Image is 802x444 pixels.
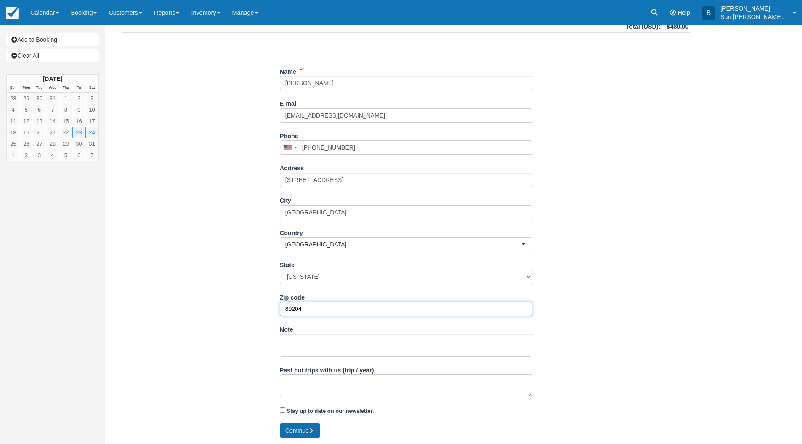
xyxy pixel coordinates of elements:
[59,150,72,161] a: 5
[33,150,46,161] a: 3
[20,115,33,127] a: 12
[7,104,20,115] a: 4
[285,240,521,249] span: [GEOGRAPHIC_DATA]
[20,83,33,93] th: Mon
[720,13,788,21] p: San [PERSON_NAME] Hut Systems
[6,7,19,19] img: checkfront-main-nav-mini-logo.png
[280,407,285,413] input: Stay up to date on our newsletter.
[46,83,59,93] th: Wed
[85,115,98,127] a: 17
[280,96,298,108] label: E-mail
[280,322,293,334] label: Note
[85,93,98,104] a: 3
[46,127,59,138] a: 21
[46,138,59,150] a: 28
[20,127,33,138] a: 19
[720,4,788,13] p: [PERSON_NAME]
[46,115,59,127] a: 14
[72,138,85,150] a: 30
[667,23,688,30] u: $480.00
[280,423,320,438] button: Continue
[72,104,85,115] a: 9
[85,104,98,115] a: 10
[670,10,676,16] i: Help
[85,83,98,93] th: Sat
[59,83,72,93] th: Thu
[33,83,46,93] th: Tue
[7,138,20,150] a: 25
[72,115,85,127] a: 16
[7,93,20,104] a: 28
[702,6,715,20] div: B
[59,138,72,150] a: 29
[72,93,85,104] a: 2
[280,161,304,173] label: Address
[20,150,33,161] a: 2
[280,237,532,251] button: [GEOGRAPHIC_DATA]
[7,150,20,161] a: 1
[33,93,46,104] a: 30
[20,93,33,104] a: 29
[59,115,72,127] a: 15
[6,49,99,62] a: Clear All
[85,150,98,161] a: 7
[46,150,59,161] a: 4
[46,104,59,115] a: 7
[280,64,296,76] label: Name
[280,363,374,375] label: Past hut trips with us (trip / year)
[72,127,85,138] a: 23
[280,258,295,270] label: State
[677,9,690,16] span: Help
[287,408,374,414] strong: Stay up to date on our newsletter.
[280,226,303,238] label: Country
[7,115,20,127] a: 11
[7,83,20,93] th: Sun
[33,127,46,138] a: 20
[7,127,20,138] a: 18
[59,127,72,138] a: 22
[280,290,305,302] label: Zip code
[33,104,46,115] a: 6
[59,104,72,115] a: 8
[72,150,85,161] a: 6
[280,141,300,154] div: United States: +1
[280,129,298,141] label: Phone
[46,93,59,104] a: 31
[85,138,98,150] a: 31
[6,33,99,46] a: Add to Booking
[626,23,660,30] strong: Total ( ):
[280,193,291,205] label: City
[20,138,33,150] a: 26
[85,127,98,138] a: 24
[72,83,85,93] th: Fri
[644,23,656,30] span: USD
[20,104,33,115] a: 5
[42,75,62,82] strong: [DATE]
[33,138,46,150] a: 27
[33,115,46,127] a: 13
[59,93,72,104] a: 1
